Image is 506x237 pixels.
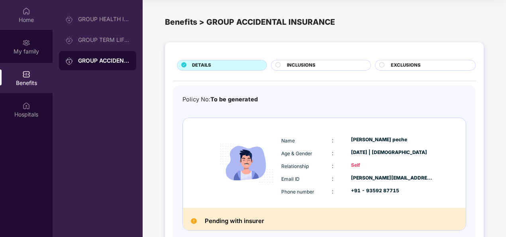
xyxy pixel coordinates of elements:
[351,136,433,144] div: [PERSON_NAME] peche
[332,150,333,156] span: :
[182,95,258,104] div: Policy No:
[281,163,309,169] span: Relationship
[65,57,73,65] img: svg+xml;base64,PHN2ZyB3aWR0aD0iMjAiIGhlaWdodD0iMjAiIHZpZXdCb3g9IjAgMCAyMCAyMCIgZmlsbD0ibm9uZSIgeG...
[78,57,130,65] div: GROUP ACCIDENTAL INSURANCE
[281,138,295,144] span: Name
[281,176,300,182] span: Email ID
[191,218,197,224] img: Pending
[281,150,312,156] span: Age & Gender
[332,175,333,182] span: :
[210,96,258,103] span: To be generated
[22,70,30,78] img: svg+xml;base64,PHN2ZyBpZD0iQmVuZWZpdHMiIHhtbG5zPSJodHRwOi8vd3d3LnczLm9yZy8yMDAwL3N2ZyIgd2lkdGg9Ij...
[78,16,130,22] div: GROUP HEALTH INSURANCE
[287,62,316,69] span: INCLUSIONS
[22,7,30,15] img: svg+xml;base64,PHN2ZyBpZD0iSG9tZSIgeG1sbnM9Imh0dHA6Ly93d3cudzMub3JnLzIwMDAvc3ZnIiB3aWR0aD0iMjAiIG...
[391,62,421,69] span: EXCLUSIONS
[332,162,333,169] span: :
[281,189,314,195] span: Phone number
[332,137,333,144] span: :
[351,174,433,182] div: [PERSON_NAME][EMAIL_ADDRESS][DOMAIN_NAME]
[214,130,279,196] img: icon
[192,62,211,69] span: DETAILS
[351,162,433,169] div: Self
[65,36,73,44] img: svg+xml;base64,PHN2ZyB3aWR0aD0iMjAiIGhlaWdodD0iMjAiIHZpZXdCb3g9IjAgMCAyMCAyMCIgZmlsbD0ibm9uZSIgeG...
[78,37,130,43] div: GROUP TERM LIFE INSURANCE
[22,39,30,47] img: svg+xml;base64,PHN2ZyB3aWR0aD0iMjAiIGhlaWdodD0iMjAiIHZpZXdCb3g9IjAgMCAyMCAyMCIgZmlsbD0ibm9uZSIgeG...
[332,188,333,195] span: :
[22,102,30,110] img: svg+xml;base64,PHN2ZyBpZD0iSG9zcGl0YWxzIiB4bWxucz0iaHR0cDovL3d3dy53My5vcmcvMjAwMC9zdmciIHdpZHRoPS...
[351,187,433,195] div: +91 - 93592 87715
[65,16,73,24] img: svg+xml;base64,PHN2ZyB3aWR0aD0iMjAiIGhlaWdodD0iMjAiIHZpZXdCb3g9IjAgMCAyMCAyMCIgZmlsbD0ibm9uZSIgeG...
[351,149,433,156] div: [DATE] | [DEMOGRAPHIC_DATA]
[205,216,264,226] h2: Pending with insurer
[165,16,484,28] div: Benefits > GROUP ACCIDENTAL INSURANCE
